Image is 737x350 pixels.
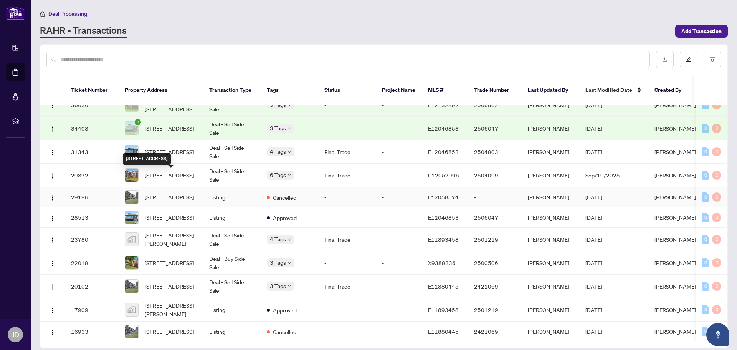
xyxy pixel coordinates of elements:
img: Logo [50,329,56,335]
td: 20102 [65,275,119,298]
td: [PERSON_NAME] [522,117,579,140]
span: 3 Tags [270,124,286,133]
td: - [376,140,422,164]
button: Open asap [706,323,729,346]
th: Last Modified Date [579,75,648,105]
td: Final Trade [318,275,376,298]
span: [STREET_ADDRESS] [145,171,194,179]
img: Logo [50,307,56,314]
td: [PERSON_NAME] [522,207,579,228]
img: thumbnail-img [125,145,138,158]
span: Sep/19/2025 [585,172,620,179]
td: 31343 [65,140,119,164]
td: - [376,322,422,342]
span: edit [686,57,691,62]
img: Logo [50,260,56,267]
img: thumbnail-img [125,169,138,182]
img: thumbnail-img [125,122,138,135]
td: - [318,187,376,207]
span: [PERSON_NAME] [654,125,696,132]
span: [STREET_ADDRESS] [145,213,194,222]
th: Project Name [376,75,422,105]
button: Logo [46,191,59,203]
td: 29196 [65,187,119,207]
td: - [318,117,376,140]
span: 6 Tags [270,171,286,179]
span: Last Modified Date [585,86,632,94]
span: X9389336 [428,259,456,266]
span: [PERSON_NAME] [654,172,696,179]
div: 0 [702,147,709,156]
span: [STREET_ADDRESS] [145,282,194,290]
span: down [288,261,291,265]
span: E11893458 [428,236,459,243]
td: [PERSON_NAME] [522,322,579,342]
img: Logo [50,103,56,109]
th: MLS # [422,75,468,105]
td: Deal - Sell Side Sale [203,164,261,187]
td: 34408 [65,117,119,140]
td: [PERSON_NAME] [522,164,579,187]
span: [DATE] [585,259,602,266]
td: Deal - Sell Side Sale [203,275,261,298]
td: [PERSON_NAME] [522,187,579,207]
td: 2506047 [468,207,522,228]
td: 2421069 [468,322,522,342]
span: [PERSON_NAME] [654,194,696,201]
span: E11893458 [428,306,459,313]
td: - [376,207,422,228]
button: Logo [46,325,59,338]
span: [DATE] [585,283,602,290]
span: down [288,284,291,288]
img: Logo [50,284,56,290]
td: Deal - Buy Side Sale [203,93,261,117]
td: 23780 [65,228,119,251]
img: logo [6,6,25,20]
div: 0 [712,192,721,202]
img: Logo [50,173,56,179]
span: [STREET_ADDRESS][PERSON_NAME] [145,301,197,318]
span: E12046853 [428,125,459,132]
span: [PERSON_NAME] [654,283,696,290]
td: - [376,298,422,322]
button: Add Transaction [675,25,728,38]
span: E12058574 [428,194,459,201]
div: [STREET_ADDRESS] [123,153,171,165]
span: 4 Tags [270,235,286,244]
td: - [318,298,376,322]
button: Logo [46,122,59,134]
div: 0 [702,171,709,180]
td: Final Trade [318,164,376,187]
span: down [288,173,291,177]
button: Logo [46,304,59,316]
span: Add Transaction [681,25,722,37]
button: Logo [46,233,59,245]
td: - [376,275,422,298]
td: [PERSON_NAME] [522,228,579,251]
th: Created By [648,75,694,105]
span: [DATE] [585,214,602,221]
span: check-circle [135,119,141,125]
a: RAHR - Transactions [40,24,127,38]
span: Approved [273,306,297,314]
td: 28513 [65,207,119,228]
div: 0 [712,124,721,133]
td: 2500506 [468,251,522,275]
div: 0 [712,305,721,314]
span: Cancelled [273,328,296,336]
td: Final Trade [318,228,376,251]
img: thumbnail-img [125,325,138,338]
td: [PERSON_NAME] [522,251,579,275]
span: [PERSON_NAME] [654,148,696,155]
td: 2504903 [468,140,522,164]
img: thumbnail-img [125,233,138,246]
img: thumbnail-img [125,280,138,293]
th: Tags [261,75,318,105]
span: [STREET_ADDRESS] [145,124,194,133]
td: Deal - Sell Side Sale [203,117,261,140]
div: 0 [702,192,709,202]
div: 0 [702,235,709,244]
span: [PERSON_NAME] [654,306,696,313]
img: Logo [50,237,56,243]
span: 3 Tags [270,258,286,267]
